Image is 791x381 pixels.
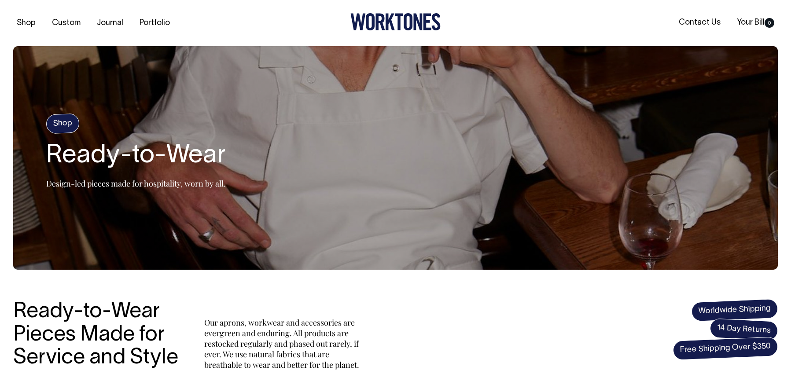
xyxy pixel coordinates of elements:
[765,18,774,28] span: 0
[673,337,778,360] span: Free Shipping Over $350
[13,16,39,30] a: Shop
[46,178,226,189] p: Design-led pieces made for hospitality, worn by all.
[46,142,226,170] h2: Ready-to-Wear
[710,318,778,341] span: 14 Day Returns
[46,113,80,134] h4: Shop
[675,15,724,30] a: Contact Us
[691,299,778,322] span: Worldwide Shipping
[136,16,173,30] a: Portfolio
[733,15,778,30] a: Your Bill0
[204,317,363,370] p: Our aprons, workwear and accessories are evergreen and enduring. All products are restocked regul...
[48,16,84,30] a: Custom
[93,16,127,30] a: Journal
[13,300,185,370] h3: Ready-to-Wear Pieces Made for Service and Style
